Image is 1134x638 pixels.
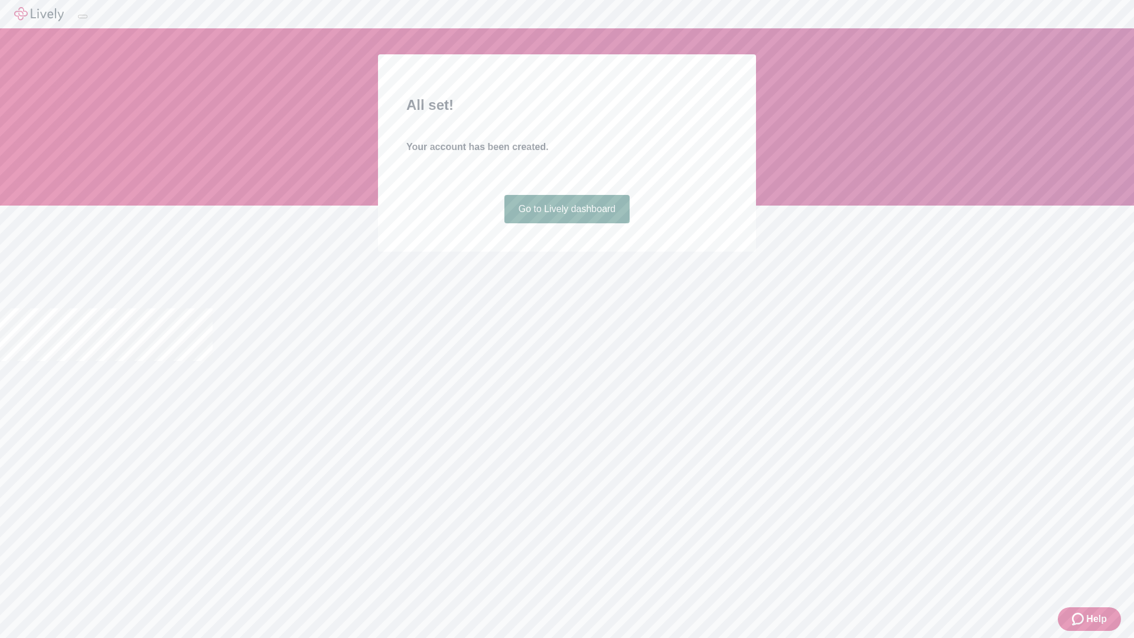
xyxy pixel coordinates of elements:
[406,140,728,154] h4: Your account has been created.
[406,95,728,116] h2: All set!
[78,15,87,18] button: Log out
[1086,612,1107,626] span: Help
[1058,607,1121,631] button: Zendesk support iconHelp
[14,7,64,21] img: Lively
[504,195,630,223] a: Go to Lively dashboard
[1072,612,1086,626] svg: Zendesk support icon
